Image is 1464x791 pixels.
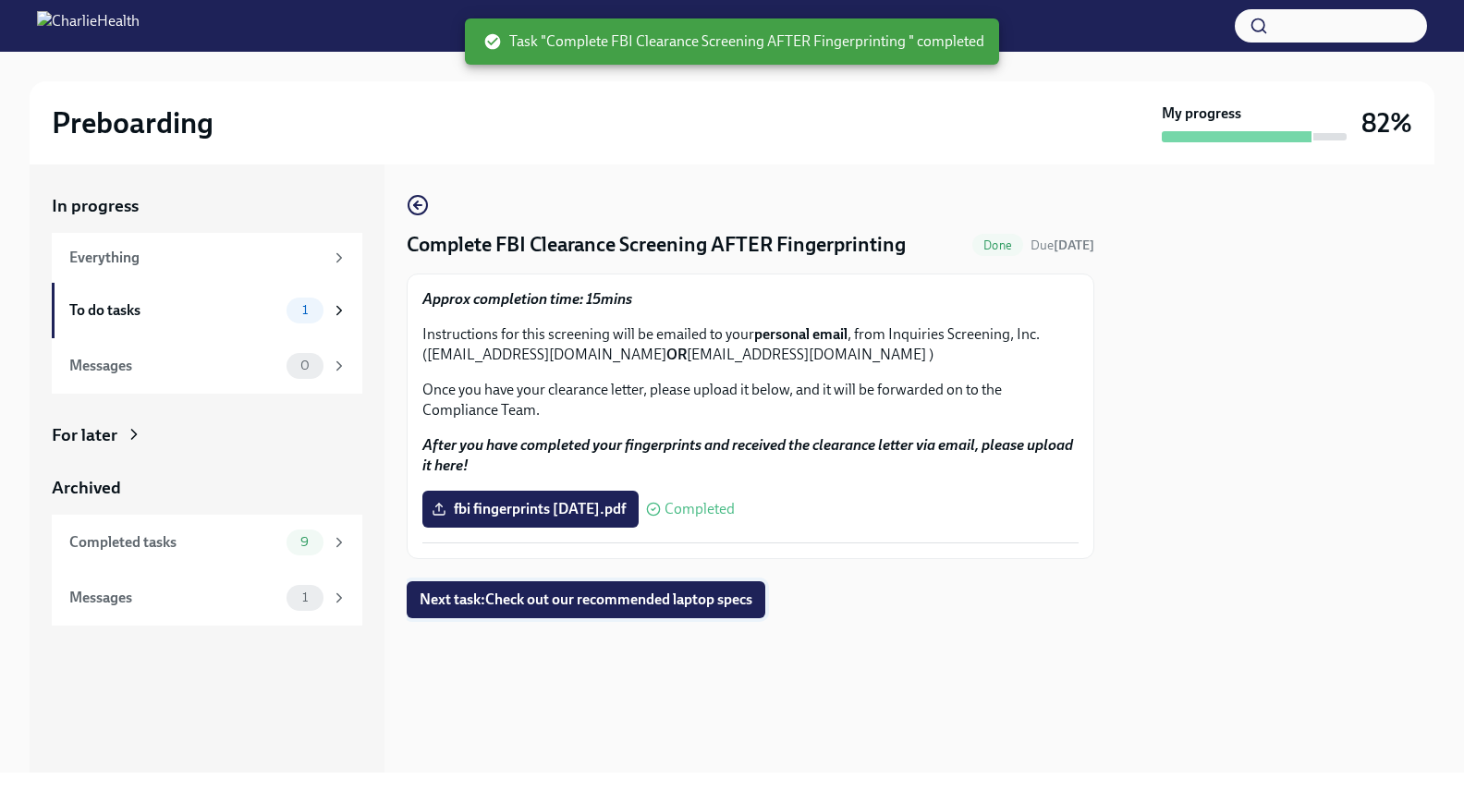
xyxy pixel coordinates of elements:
[52,338,362,394] a: Messages0
[37,11,140,41] img: CharlieHealth
[291,303,319,317] span: 1
[483,31,984,52] span: Task "Complete FBI Clearance Screening AFTER Fingerprinting " completed
[407,231,906,259] h4: Complete FBI Clearance Screening AFTER Fingerprinting
[289,535,320,549] span: 9
[1031,237,1094,254] span: September 4th, 2025 06:00
[69,588,279,608] div: Messages
[69,532,279,553] div: Completed tasks
[666,346,687,363] strong: OR
[52,194,362,218] a: In progress
[422,380,1079,420] p: Once you have your clearance letter, please upload it below, and it will be forwarded on to the C...
[52,515,362,570] a: Completed tasks9
[52,476,362,500] a: Archived
[435,500,626,518] span: fbi fingerprints [DATE].pdf
[422,436,1073,474] strong: After you have completed your fingerprints and received the clearance letter via email, please up...
[422,290,632,308] strong: Approx completion time: 15mins
[52,233,362,283] a: Everything
[69,248,323,268] div: Everything
[754,325,848,343] strong: personal email
[972,238,1023,252] span: Done
[1361,106,1412,140] h3: 82%
[52,104,213,141] h2: Preboarding
[422,491,639,528] label: fbi fingerprints [DATE].pdf
[407,581,765,618] button: Next task:Check out our recommended laptop specs
[289,359,321,372] span: 0
[1162,103,1241,124] strong: My progress
[52,570,362,626] a: Messages1
[420,590,752,609] span: Next task : Check out our recommended laptop specs
[52,423,362,447] a: For later
[665,502,735,517] span: Completed
[52,283,362,338] a: To do tasks1
[1031,237,1094,253] span: Due
[69,300,279,321] div: To do tasks
[291,590,319,604] span: 1
[69,356,279,376] div: Messages
[1054,237,1094,253] strong: [DATE]
[52,423,117,447] div: For later
[422,324,1079,365] p: Instructions for this screening will be emailed to your , from Inquiries Screening, Inc. ([EMAIL_...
